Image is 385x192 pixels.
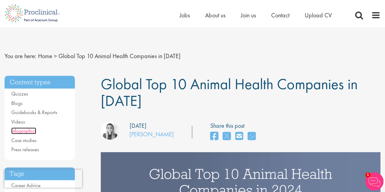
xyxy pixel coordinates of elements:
[11,146,39,153] a: Press releases
[4,169,82,188] iframe: reCAPTCHA
[5,76,75,89] h3: Content types
[305,11,332,19] a: Upload CV
[223,130,231,143] a: share on twitter
[210,121,259,130] label: Share this post
[129,130,174,138] a: [PERSON_NAME]
[11,109,57,116] a: Guidebooks & Reports
[11,137,37,144] a: Case studies
[130,121,146,130] div: [DATE]
[271,11,289,19] a: Contact
[180,11,190,19] a: Jobs
[101,74,357,110] span: Global Top 10 Animal Health Companies in [DATE]
[11,127,36,134] a: Infographics
[58,52,180,60] span: Global Top 10 Animal Health Companies in [DATE]
[205,11,226,19] a: About us
[5,52,37,60] span: You are here:
[210,130,218,143] a: share on facebook
[11,100,23,106] a: Blogs
[248,130,256,143] a: share on whats app
[365,172,370,177] span: 1
[11,118,25,125] a: Videos
[101,121,119,140] img: Hannah Burke
[38,52,52,60] a: breadcrumb link
[54,52,57,60] span: >
[365,172,383,190] img: Chatbot
[5,167,75,180] h3: Tags
[241,11,256,19] a: Join us
[11,90,28,97] a: Quizzes
[235,130,243,143] a: share on email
